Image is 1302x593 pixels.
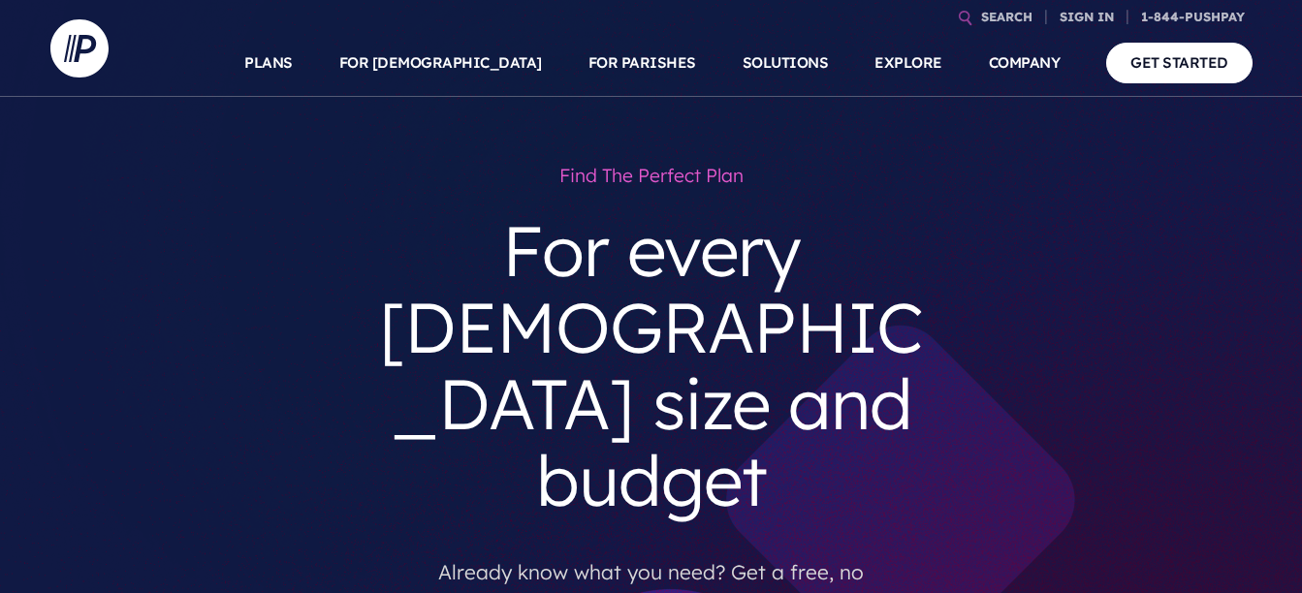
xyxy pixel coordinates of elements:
a: COMPANY [989,29,1061,97]
a: PLANS [244,29,293,97]
h3: For every [DEMOGRAPHIC_DATA] size and budget [359,197,944,535]
a: FOR [DEMOGRAPHIC_DATA] [339,29,542,97]
a: SOLUTIONS [743,29,829,97]
h1: Find the perfect plan [359,155,944,197]
a: EXPLORE [874,29,942,97]
a: FOR PARISHES [588,29,696,97]
a: GET STARTED [1106,43,1253,82]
